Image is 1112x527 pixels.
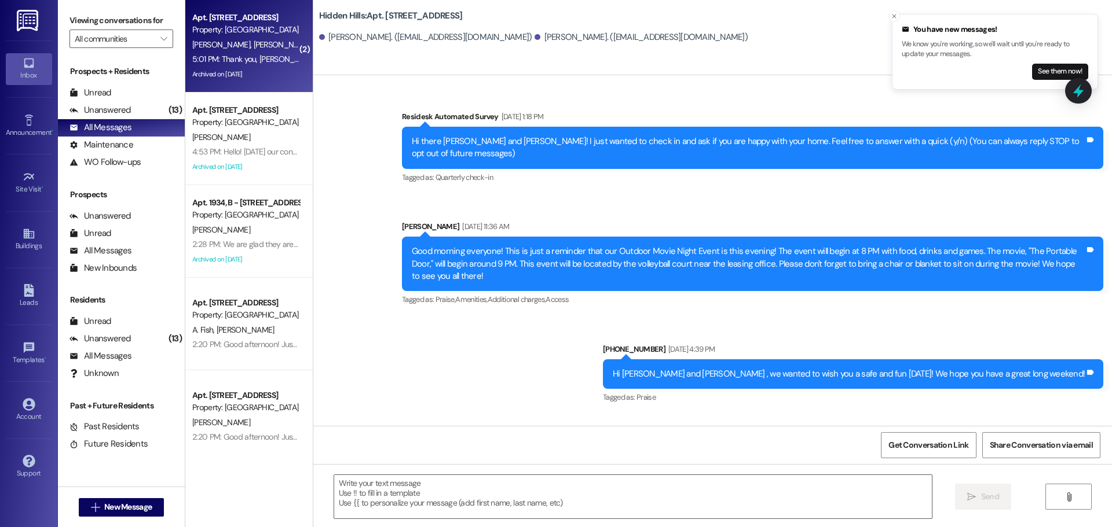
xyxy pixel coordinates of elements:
div: Residesk Automated Survey [402,110,1103,127]
div: Apt. [STREET_ADDRESS] [192,297,299,309]
span: Praise [637,392,656,402]
b: Hidden Hills: Apt. [STREET_ADDRESS] [319,10,463,22]
img: ResiDesk Logo [17,10,41,31]
div: Tagged as: [603,389,1103,406]
div: New Inbounds [69,262,137,274]
div: [PERSON_NAME]. ([EMAIL_ADDRESS][DOMAIN_NAME]) [319,31,532,43]
div: Good morning everyone! This is just a reminder that our Outdoor Movie Night Event is this evening... [412,245,1085,282]
div: [DATE] 11:36 AM [459,220,509,233]
div: [DATE] 1:18 PM [499,110,544,123]
div: Hi there [PERSON_NAME] and [PERSON_NAME]! I just wanted to check in and ask if you are happy with... [412,135,1085,160]
div: Prospects [58,189,185,201]
p: We know you're working, so we'll wait until you're ready to update your messages. [902,39,1088,60]
div: Maintenance [69,139,133,151]
div: [PERSON_NAME] [402,220,1103,237]
div: Property: [GEOGRAPHIC_DATA] [192,309,299,321]
div: Past + Future Residents [58,400,185,412]
span: Quarterly check-in [436,172,493,182]
span: Get Conversation Link [888,439,968,451]
span: New Message [104,501,152,513]
span: [PERSON_NAME] [192,224,250,235]
a: Site Visit • [6,167,52,198]
div: Apt. [STREET_ADDRESS] [192,104,299,116]
div: Unanswered [69,210,131,222]
a: Support [6,451,52,482]
a: Templates • [6,338,52,369]
div: Property: [GEOGRAPHIC_DATA] [192,24,299,36]
div: All Messages [69,350,131,362]
span: [PERSON_NAME] [192,417,250,428]
span: [PERSON_NAME] [192,132,250,142]
span: Access [546,294,569,304]
a: Leads [6,281,52,312]
button: See them now! [1032,64,1088,80]
i:  [967,492,976,502]
a: Buildings [6,224,52,255]
span: Amenities , [455,294,488,304]
button: New Message [79,498,164,517]
div: 5:01 PM: Thank you, [PERSON_NAME]! Yes, everything is fine to stay in the shed. We hope to see yo... [192,54,598,64]
span: • [45,354,46,362]
span: A. Fish [192,325,217,335]
span: Additional charges , [488,294,546,304]
div: Property: [GEOGRAPHIC_DATA] [192,209,299,221]
div: Prospects + Residents [58,65,185,78]
i:  [91,503,100,512]
div: [DATE] 4:39 PM [665,343,715,355]
button: Share Conversation via email [982,432,1100,458]
div: Unread [69,315,111,327]
div: Tagged as: [402,169,1103,186]
div: [PERSON_NAME]. ([EMAIL_ADDRESS][DOMAIN_NAME]) [535,31,748,43]
div: Tagged as: [402,291,1103,308]
label: Viewing conversations for [69,12,173,30]
div: Archived on [DATE] [191,67,301,82]
span: Share Conversation via email [990,439,1093,451]
div: Unknown [69,367,119,379]
i:  [1065,492,1073,502]
div: [PHONE_NUMBER] [603,343,1103,359]
div: Hi [PERSON_NAME] and [PERSON_NAME] , we wanted to wish you a safe and fun [DATE]! We hope you hav... [613,368,1085,380]
div: Unanswered [69,104,131,116]
div: You have new messages! [902,24,1088,35]
div: Apt. [STREET_ADDRESS] [192,389,299,401]
span: Send [981,491,999,503]
button: Send [955,484,1011,510]
div: Apt. 1934, B - [STREET_ADDRESS] [192,197,299,209]
a: Account [6,395,52,426]
div: All Messages [69,121,131,134]
div: WO Follow-ups [69,156,141,168]
a: Inbox [6,53,52,84]
input: All communities [75,30,155,48]
span: [PERSON_NAME] [217,325,275,335]
span: • [42,183,43,191]
button: Get Conversation Link [881,432,976,458]
div: Property: [GEOGRAPHIC_DATA] [192,401,299,414]
div: Apt. [STREET_ADDRESS] [192,12,299,24]
div: 2:20 PM: Good afternoon! Just a sweet reminder that our Kona Ice Resident Event is happening TONI... [192,339,1087,349]
span: Praise , [436,294,455,304]
div: Unread [69,87,111,99]
div: Residents [58,294,185,306]
i:  [160,34,167,43]
div: Future Residents [69,438,148,450]
div: (13) [166,330,185,348]
span: • [52,127,53,135]
div: Past Residents [69,421,140,433]
div: Archived on [DATE] [191,160,301,174]
div: Unread [69,227,111,239]
div: Property: [GEOGRAPHIC_DATA] [192,116,299,128]
div: (13) [166,101,185,119]
div: All Messages [69,245,131,257]
span: [PERSON_NAME] [192,39,254,50]
div: Archived on [DATE] [191,252,301,267]
span: [PERSON_NAME] [253,39,311,50]
button: Close toast [888,10,900,22]
div: Unanswered [69,333,131,345]
div: 2:28 PM: We are glad they are excited! We will see you then! [192,239,394,249]
div: 2:20 PM: Good afternoon! Just a sweet reminder that our Kona Ice Resident Event is happening TONI... [192,432,1087,442]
